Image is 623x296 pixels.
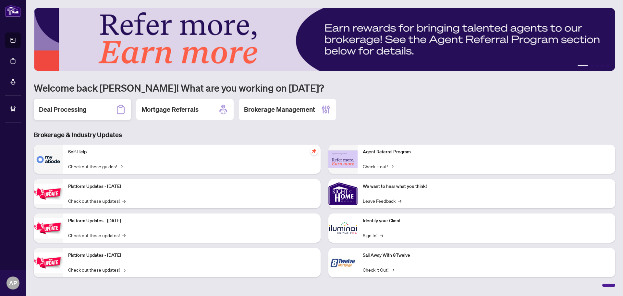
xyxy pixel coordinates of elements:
[328,179,358,208] img: We want to hear what you think!
[119,163,123,170] span: →
[363,266,394,273] a: Check it Out!→
[68,148,315,156] p: Self-Help
[591,65,593,67] button: 2
[34,184,63,204] img: Platform Updates - July 21, 2025
[363,163,394,170] a: Check it out!→
[328,248,358,277] img: Sail Away With 8Twelve
[363,217,610,225] p: Identify your Client
[34,82,615,94] h1: Welcome back [PERSON_NAME]! What are you working on [DATE]?
[380,232,383,239] span: →
[68,232,126,239] a: Check out these updates!→
[34,130,615,139] h3: Brokerage & Industry Updates
[68,217,315,225] p: Platform Updates - [DATE]
[363,183,610,190] p: We want to hear what you think!
[9,278,17,288] span: AP
[596,65,598,67] button: 3
[68,163,123,170] a: Check out these guides!→
[310,147,318,155] span: pushpin
[398,197,401,204] span: →
[34,252,63,273] img: Platform Updates - June 23, 2025
[122,197,126,204] span: →
[68,197,126,204] a: Check out these updates!→
[391,266,394,273] span: →
[5,5,21,17] img: logo
[39,105,87,114] h2: Deal Processing
[363,232,383,239] a: Sign In!→
[606,65,609,67] button: 5
[363,197,401,204] a: Leave Feedback→
[68,252,315,259] p: Platform Updates - [DATE]
[68,183,315,190] p: Platform Updates - [DATE]
[244,105,315,114] h2: Brokerage Management
[328,150,358,168] img: Agent Referral Program
[141,105,199,114] h2: Mortgage Referrals
[34,218,63,238] img: Platform Updates - July 8, 2025
[34,8,615,71] img: Slide 0
[328,213,358,243] img: Identify your Client
[597,273,617,293] button: Open asap
[390,163,394,170] span: →
[363,252,610,259] p: Sail Away With 8Twelve
[68,266,126,273] a: Check out these updates!→
[601,65,604,67] button: 4
[122,266,126,273] span: →
[363,148,610,156] p: Agent Referral Program
[34,145,63,174] img: Self-Help
[578,65,588,67] button: 1
[122,232,126,239] span: →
